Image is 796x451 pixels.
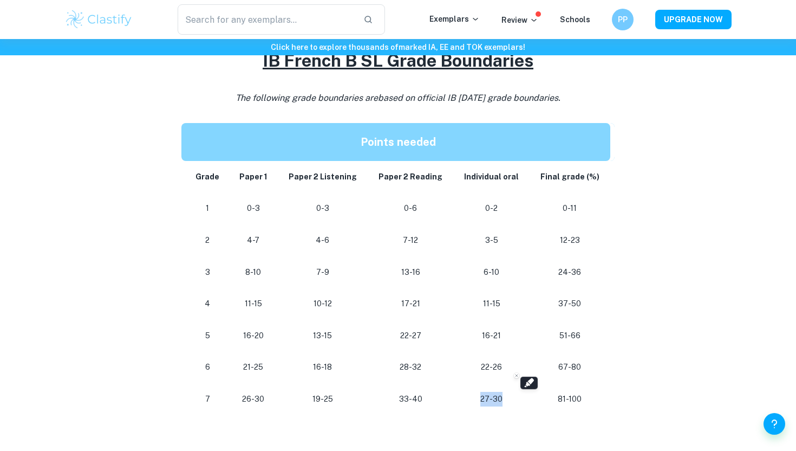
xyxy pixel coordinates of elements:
p: 4-6 [286,233,359,248]
i: The following grade boundaries are [236,93,560,103]
p: 7 [194,392,221,407]
strong: Final grade (%) [540,172,599,181]
p: Exemplars [429,13,480,25]
p: 11-15 [462,297,520,311]
p: 16-21 [462,328,520,343]
p: 81-100 [538,392,602,407]
strong: Grade [195,172,219,181]
p: 67-80 [538,360,602,375]
p: 33-40 [376,392,445,407]
p: 0-6 [376,201,445,216]
h6: Click here to explore thousands of marked IA, EE and TOK exemplars ! [2,41,794,53]
p: 11-15 [238,297,269,311]
p: 6 [194,360,221,375]
p: 26-30 [238,392,269,407]
img: Clastify logo [64,9,133,30]
p: 7-9 [286,265,359,280]
p: 8-10 [238,265,269,280]
p: 19-25 [286,392,359,407]
button: Help and Feedback [764,413,785,435]
p: 22-26 [462,360,520,375]
p: 3 [194,265,221,280]
p: 0-3 [238,201,269,216]
p: 0-2 [462,201,520,216]
strong: Individual oral [464,172,519,181]
p: 28-32 [376,360,445,375]
strong: Points needed [361,136,436,149]
p: 17-21 [376,297,445,311]
p: 37-50 [538,297,602,311]
strong: Paper 2 Reading [379,172,442,181]
p: 6-10 [462,265,520,280]
p: 1 [194,201,221,216]
p: 21-25 [238,360,269,375]
p: 10-12 [286,297,359,311]
p: 16-20 [238,328,269,343]
p: Review [501,14,538,26]
p: 5 [194,328,221,343]
u: IB French B SL Grade Boundaries [263,50,533,70]
h6: PP [617,14,629,25]
button: PP [612,9,634,30]
p: 13-16 [376,265,445,280]
p: 24-36 [538,265,602,280]
span: based on official IB [DATE] grade boundaries. [378,93,560,103]
p: 22-27 [376,328,445,343]
p: 4 [194,297,221,311]
p: 3-5 [462,233,520,248]
p: 0-3 [286,201,359,216]
p: 2 [194,233,221,248]
button: UPGRADE NOW [655,10,732,29]
strong: Paper 1 [239,172,267,181]
p: 4-7 [238,233,269,248]
p: 7-12 [376,233,445,248]
p: 51-66 [538,328,602,343]
p: 27-30 [462,392,520,407]
input: Search for any exemplars... [178,4,355,35]
p: 13-15 [286,328,359,343]
p: 12-23 [538,233,602,248]
strong: Paper 2 Listening [289,172,357,181]
a: Schools [560,15,590,24]
p: 16-18 [286,360,359,375]
p: 0-11 [538,201,602,216]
